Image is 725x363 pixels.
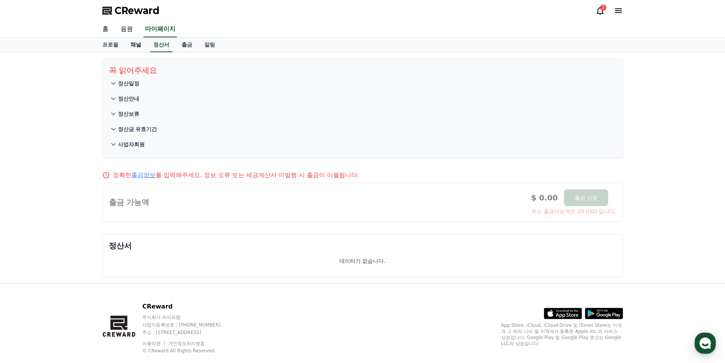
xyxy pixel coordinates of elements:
p: 꼭 읽어주세요 [109,65,617,76]
p: 주식회사 와이피랩 [142,314,235,320]
a: 3 [596,6,605,15]
a: 출금정보 [131,171,156,179]
a: 음원 [115,21,139,37]
a: 프로필 [96,38,124,52]
a: CReward [102,5,159,17]
p: 사업자회원 [118,141,145,148]
div: 3 [600,5,606,11]
a: 마이페이지 [143,21,177,37]
p: 정산보류 [118,110,139,118]
p: 정산일정 [118,80,139,87]
span: 홈 [24,253,29,259]
a: 개인정보처리방침 [168,341,205,346]
a: 이용약관 [142,341,166,346]
button: 정산금 유효기간 [109,122,617,137]
span: CReward [115,5,159,17]
button: 정산일정 [109,76,617,91]
a: 출금 [175,38,198,52]
span: 대화 [70,253,79,259]
p: 데이터가 없습니다. [339,257,386,265]
a: 정산서 [150,38,172,52]
p: © CReward All Rights Reserved. [142,348,235,354]
p: 사업자등록번호 : [PHONE_NUMBER] [142,322,235,328]
a: 채널 [124,38,147,52]
p: 정산금 유효기간 [118,125,157,133]
button: 정산안내 [109,91,617,106]
a: 설정 [98,241,146,261]
p: 정확한 를 입력해주세요. 정보 오류 또는 세금계산서 미발행 시 출금이 이월됩니다. [113,171,360,180]
span: 설정 [118,253,127,259]
button: 정산보류 [109,106,617,122]
a: 알림 [198,38,221,52]
p: 정산서 [109,240,617,251]
button: 사업자회원 [109,137,617,152]
a: 대화 [50,241,98,261]
a: 홈 [96,21,115,37]
p: 주소 : [STREET_ADDRESS] [142,329,235,336]
a: 홈 [2,241,50,261]
p: CReward [142,302,235,311]
p: App Store, iCloud, iCloud Drive 및 iTunes Store는 미국과 그 밖의 나라 및 지역에서 등록된 Apple Inc.의 서비스 상표입니다. Goo... [501,322,623,347]
p: 정산안내 [118,95,139,102]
